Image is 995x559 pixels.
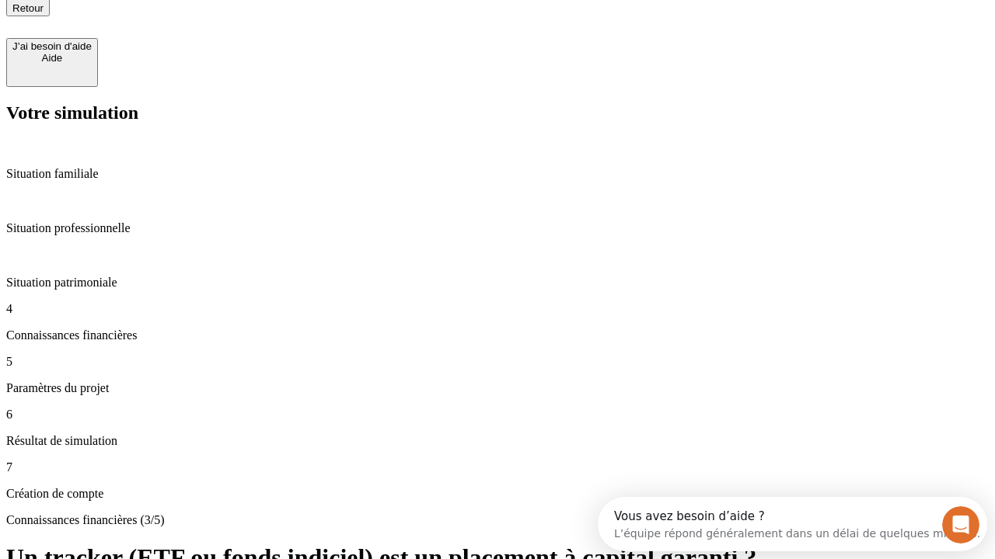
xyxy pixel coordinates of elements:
iframe: Intercom live chat [942,506,979,543]
p: Création de compte [6,487,989,501]
p: Résultat de simulation [6,434,989,448]
div: Ouvrir le Messenger Intercom [6,6,428,49]
p: 4 [6,302,989,316]
p: 5 [6,355,989,369]
span: Retour [12,2,44,14]
iframe: Intercom live chat discovery launcher [598,497,987,551]
p: Connaissances financières (3/5) [6,513,989,527]
p: Situation professionnelle [6,221,989,235]
p: Connaissances financières [6,328,989,342]
p: Situation patrimoniale [6,276,989,290]
p: 7 [6,460,989,474]
button: J’ai besoin d'aideAide [6,38,98,87]
h2: Votre simulation [6,102,989,123]
div: J’ai besoin d'aide [12,40,92,52]
div: Vous avez besoin d’aide ? [16,13,382,26]
p: Situation familiale [6,167,989,181]
div: L’équipe répond généralement dans un délai de quelques minutes. [16,26,382,42]
p: 6 [6,408,989,422]
div: Aide [12,52,92,64]
p: Paramètres du projet [6,381,989,395]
